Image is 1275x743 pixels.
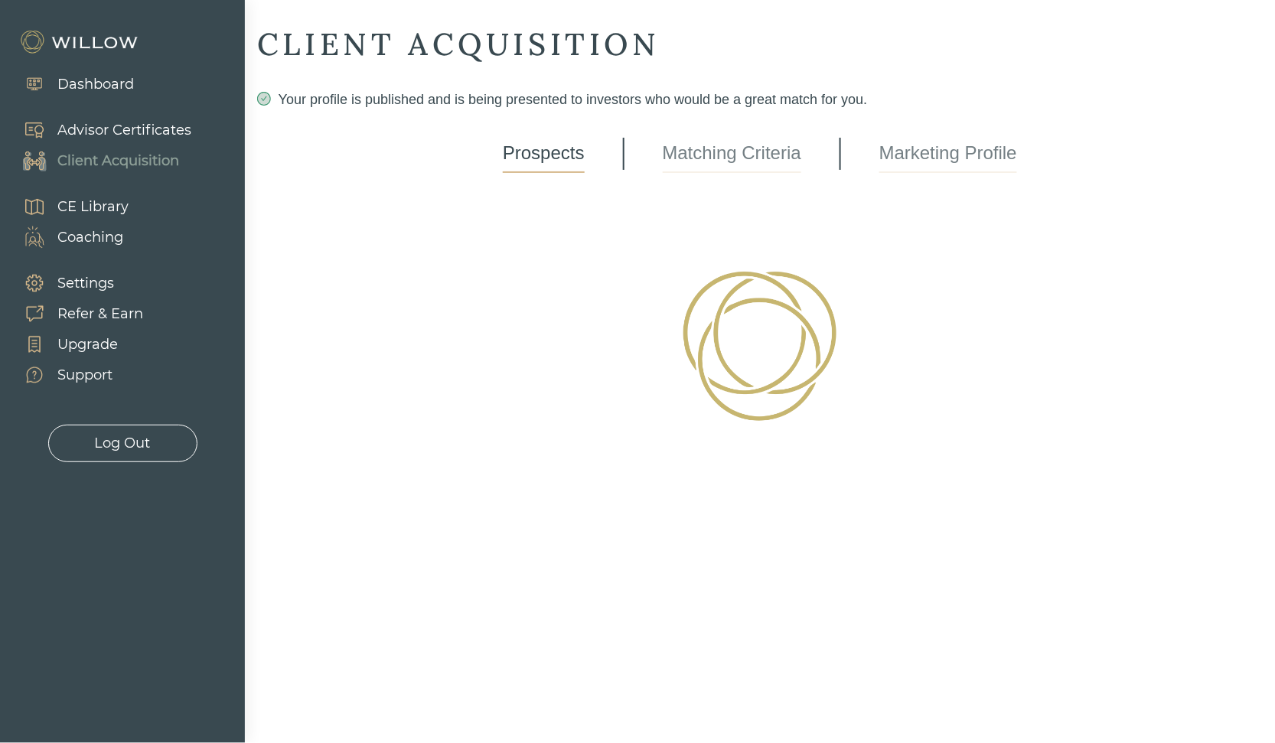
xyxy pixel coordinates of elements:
a: Upgrade [8,329,143,360]
div: Support [57,365,112,386]
span: check-circle [257,92,271,106]
a: Settings [8,268,143,298]
div: Upgrade [57,334,118,355]
a: Refer & Earn [8,298,143,329]
div: CLIENT ACQUISITION [257,24,1263,64]
div: Client Acquisition [57,151,179,171]
a: Advisor Certificates [8,115,191,145]
div: Your profile is published and is being presented to investors who would be a great match for you. [257,89,1263,110]
a: Client Acquisition [8,145,191,176]
div: CE Library [57,197,129,217]
a: CE Library [8,191,129,222]
a: Prospects [503,135,585,173]
a: Dashboard [8,69,134,99]
a: Matching Criteria [663,135,801,173]
a: Marketing Profile [879,135,1017,173]
div: Dashboard [57,74,134,95]
div: Log Out [95,433,151,454]
div: Coaching [57,227,123,248]
img: Willow [19,30,142,54]
a: Coaching [8,222,129,253]
div: Advisor Certificates [57,120,191,141]
div: Refer & Earn [57,304,143,324]
img: Loading! [682,270,838,422]
div: Settings [57,273,114,294]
